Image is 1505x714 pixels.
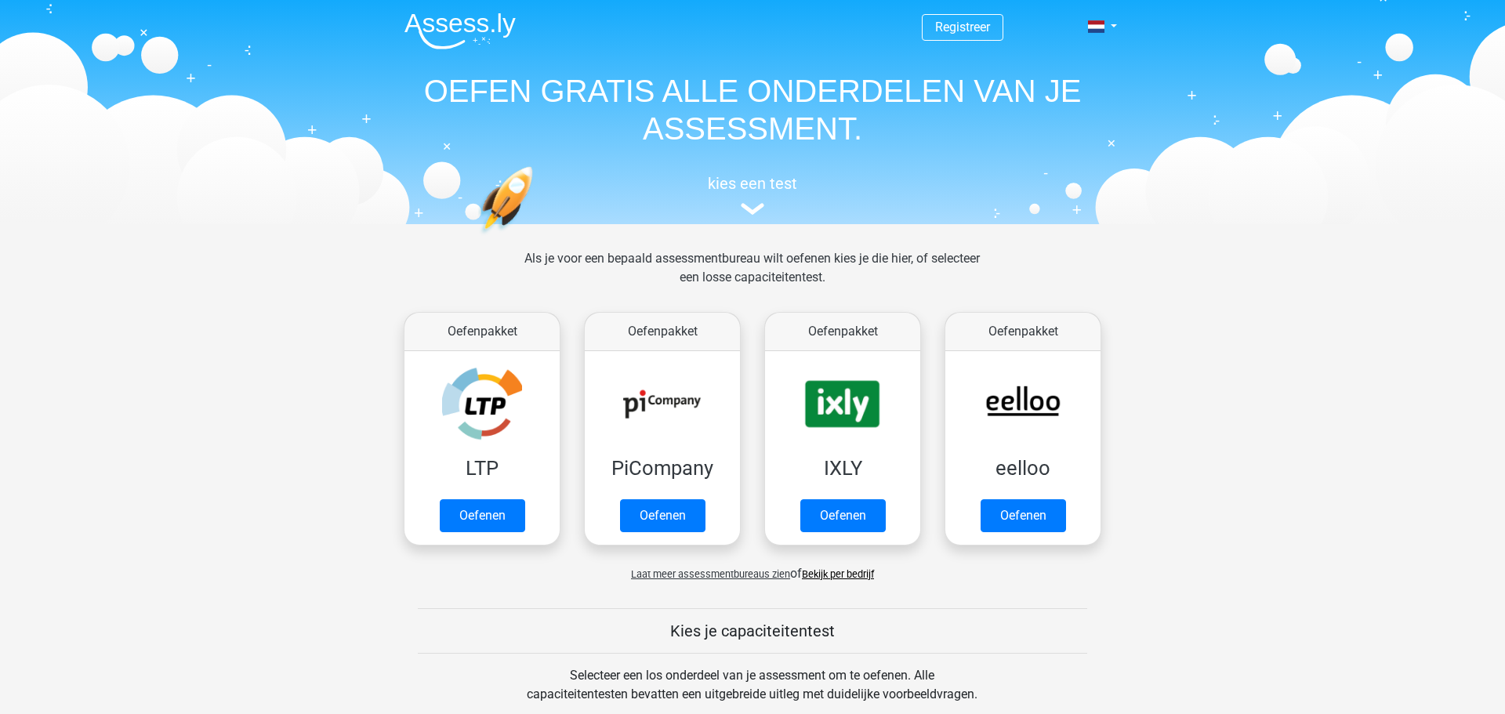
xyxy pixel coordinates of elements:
[512,249,992,306] div: Als je voor een bepaald assessmentbureau wilt oefenen kies je die hier, of selecteer een losse ca...
[392,174,1113,216] a: kies een test
[392,174,1113,193] h5: kies een test
[631,568,790,580] span: Laat meer assessmentbureaus zien
[440,499,525,532] a: Oefenen
[802,568,874,580] a: Bekijk per bedrijf
[935,20,990,34] a: Registreer
[392,72,1113,147] h1: OEFEN GRATIS ALLE ONDERDELEN VAN JE ASSESSMENT.
[404,13,516,49] img: Assessly
[800,499,886,532] a: Oefenen
[981,499,1066,532] a: Oefenen
[392,552,1113,583] div: of
[741,203,764,215] img: assessment
[418,622,1087,640] h5: Kies je capaciteitentest
[620,499,705,532] a: Oefenen
[478,166,593,308] img: oefenen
